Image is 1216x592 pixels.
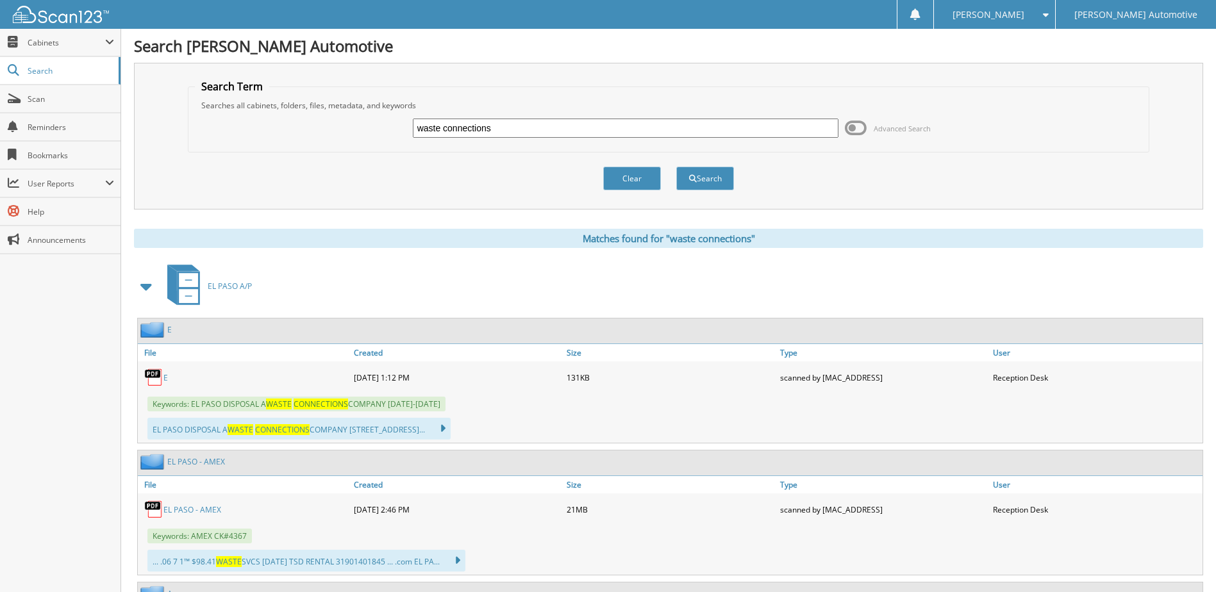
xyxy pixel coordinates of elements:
[195,79,269,94] legend: Search Term
[167,456,225,467] a: EL PASO - AMEX
[563,476,776,493] a: Size
[195,100,1142,111] div: Searches all cabinets, folders, files, metadata, and keywords
[563,497,776,522] div: 21MB
[134,35,1203,56] h1: Search [PERSON_NAME] Automotive
[144,368,163,387] img: PDF.png
[874,124,931,133] span: Advanced Search
[676,167,734,190] button: Search
[163,504,221,515] a: EL PASO - AMEX
[294,399,348,409] span: CONNECTIONS
[990,476,1203,493] a: User
[351,476,563,493] a: Created
[28,234,114,245] span: Announcements
[147,529,252,543] span: Keywords: AMEX CK#4367
[990,497,1203,522] div: Reception Desk
[167,324,172,335] a: E
[1074,11,1197,19] span: [PERSON_NAME] Automotive
[138,476,351,493] a: File
[255,424,310,435] span: CONNECTIONS
[144,500,163,519] img: PDF.png
[28,206,114,217] span: Help
[163,372,168,383] a: E
[990,365,1203,390] div: Reception Desk
[147,550,465,571] div: ... .06 7 1™ $98.41 SVCS [DATE] TSD RENTAL 31901401845 ... .com EL PA...
[147,418,451,440] div: EL PASO DISPOSAL A COMPANY [STREET_ADDRESS]...
[266,399,292,409] span: WASTE
[228,424,253,435] span: WASTE
[216,556,242,567] span: WASTE
[28,37,105,48] span: Cabinets
[147,397,446,411] span: Keywords: EL PASO DISPOSAL A COMPANY [DATE]-[DATE]
[208,281,252,292] span: EL PASO A/P
[140,322,167,338] img: folder2.png
[140,454,167,470] img: folder2.png
[777,365,990,390] div: scanned by [MAC_ADDRESS]
[351,344,563,361] a: Created
[138,344,351,361] a: File
[603,167,661,190] button: Clear
[953,11,1024,19] span: [PERSON_NAME]
[351,365,563,390] div: [DATE] 1:12 PM
[13,6,109,23] img: scan123-logo-white.svg
[563,365,776,390] div: 131KB
[777,344,990,361] a: Type
[990,344,1203,361] a: User
[777,476,990,493] a: Type
[1152,530,1216,592] iframe: Chat Widget
[777,497,990,522] div: scanned by [MAC_ADDRESS]
[28,65,112,76] span: Search
[351,497,563,522] div: [DATE] 2:46 PM
[134,229,1203,248] div: Matches found for "waste connections"
[563,344,776,361] a: Size
[160,261,252,311] a: EL PASO A/P
[28,150,114,161] span: Bookmarks
[28,178,105,189] span: User Reports
[28,122,114,133] span: Reminders
[28,94,114,104] span: Scan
